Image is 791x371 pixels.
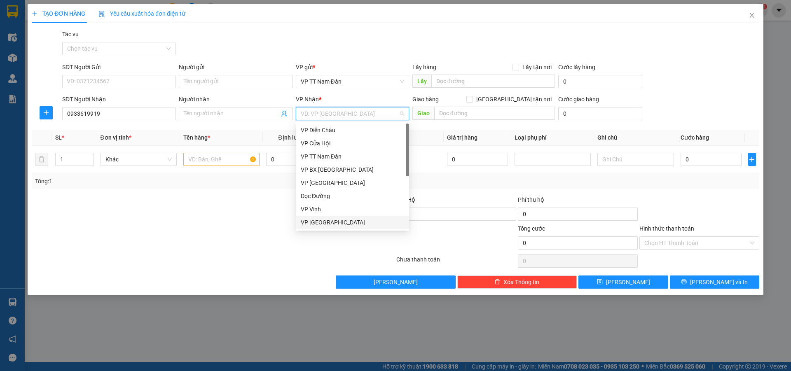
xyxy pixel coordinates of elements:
div: Chưa thanh toán [395,255,517,269]
span: Giao [412,107,434,120]
div: VP Vinh [296,203,409,216]
button: Close [740,4,763,27]
span: Lấy [412,75,431,88]
div: Dọc Đường [296,189,409,203]
div: Dọc Đường [301,191,404,201]
div: Phí thu hộ [518,195,638,208]
div: Tổng: 1 [35,177,305,186]
span: [PERSON_NAME] và In [690,278,748,287]
div: VP Diễn Châu [301,126,404,135]
div: VP Vinh [301,205,404,214]
img: icon [98,11,105,17]
span: Định lượng [278,134,307,141]
label: Tác vụ [62,31,79,37]
span: user-add [281,110,288,117]
input: Dọc đường [431,75,555,88]
th: Loại phụ phí [511,130,594,146]
div: VP Đà Nẵng [296,216,409,229]
span: printer [681,279,687,285]
span: Tên hàng [183,134,210,141]
span: [PERSON_NAME] [374,278,418,287]
div: Người gửi [179,63,292,72]
button: printer[PERSON_NAME] và In [670,275,759,289]
span: Giá trị hàng [447,134,477,141]
span: Cước hàng [681,134,709,141]
input: VD: Bàn, Ghế [183,153,260,166]
div: VP BX [GEOGRAPHIC_DATA] [301,165,404,174]
span: save [597,279,603,285]
button: plus [748,153,756,166]
span: plus [32,11,37,16]
input: Dọc đường [434,107,555,120]
th: Ghi chú [594,130,677,146]
span: Thu Hộ [396,196,415,203]
label: Cước lấy hàng [558,64,595,70]
div: VP Diễn Châu [296,124,409,137]
label: Hình thức thanh toán [639,225,694,232]
span: TẠO ĐƠN HÀNG [32,10,85,17]
input: Cước lấy hàng [558,75,642,88]
button: delete [35,153,48,166]
div: Người nhận [179,95,292,104]
div: VP [GEOGRAPHIC_DATA] [301,218,404,227]
span: Khác [105,153,172,166]
div: VP TT Nam Đàn [296,150,409,163]
span: Yêu cầu xuất hóa đơn điện tử [98,10,185,17]
button: save[PERSON_NAME] [578,275,668,289]
input: 0 [447,153,508,166]
div: VP [GEOGRAPHIC_DATA] [301,178,404,187]
span: [GEOGRAPHIC_DATA] tận nơi [473,95,555,104]
div: VP TT Nam Đàn [301,152,404,161]
div: SĐT Người Gửi [62,63,176,72]
span: [PERSON_NAME] [606,278,650,287]
span: Giao hàng [412,96,439,103]
span: VP Nhận [296,96,319,103]
span: plus [40,110,52,116]
span: close [749,12,755,19]
label: Cước giao hàng [558,96,599,103]
div: VP Cửa Hội [296,137,409,150]
span: Lấy hàng [412,64,436,70]
div: VP BX Quảng Ngãi [296,163,409,176]
span: Xóa Thông tin [503,278,539,287]
span: SL [55,134,62,141]
button: [PERSON_NAME] [336,275,456,289]
input: Cước giao hàng [558,107,642,120]
div: VP Cửa Hội [301,139,404,148]
span: Tổng cước [518,225,545,232]
div: VP gửi [296,63,409,72]
button: plus [40,106,53,119]
span: plus [749,156,756,163]
input: Ghi Chú [597,153,674,166]
span: VP TT Nam Đàn [301,75,404,88]
span: delete [494,279,500,285]
span: Đơn vị tính [101,134,131,141]
span: Lấy tận nơi [519,63,555,72]
div: VP Cầu Yên Xuân [296,176,409,189]
div: SĐT Người Nhận [62,95,176,104]
button: deleteXóa Thông tin [457,275,577,289]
